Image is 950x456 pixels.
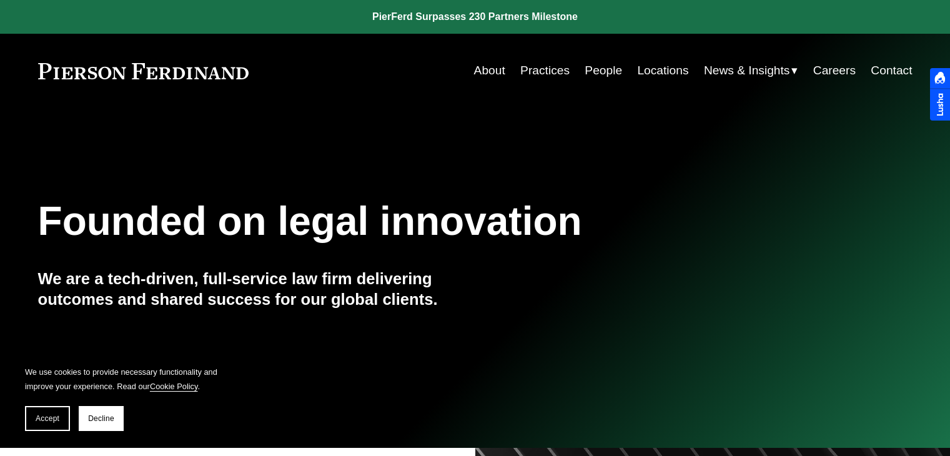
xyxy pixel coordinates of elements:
[38,269,475,309] h4: We are a tech-driven, full-service law firm delivering outcomes and shared success for our global...
[88,414,114,423] span: Decline
[637,59,688,82] a: Locations
[25,406,70,431] button: Accept
[25,365,225,394] p: We use cookies to provide necessary functionality and improve your experience. Read our .
[813,59,856,82] a: Careers
[38,199,767,244] h1: Founded on legal innovation
[871,59,912,82] a: Contact
[520,59,570,82] a: Practices
[150,382,198,391] a: Cookie Policy
[474,59,505,82] a: About
[704,60,790,82] span: News & Insights
[12,352,237,444] section: Cookie banner
[585,59,622,82] a: People
[704,59,798,82] a: folder dropdown
[79,406,124,431] button: Decline
[36,414,59,423] span: Accept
